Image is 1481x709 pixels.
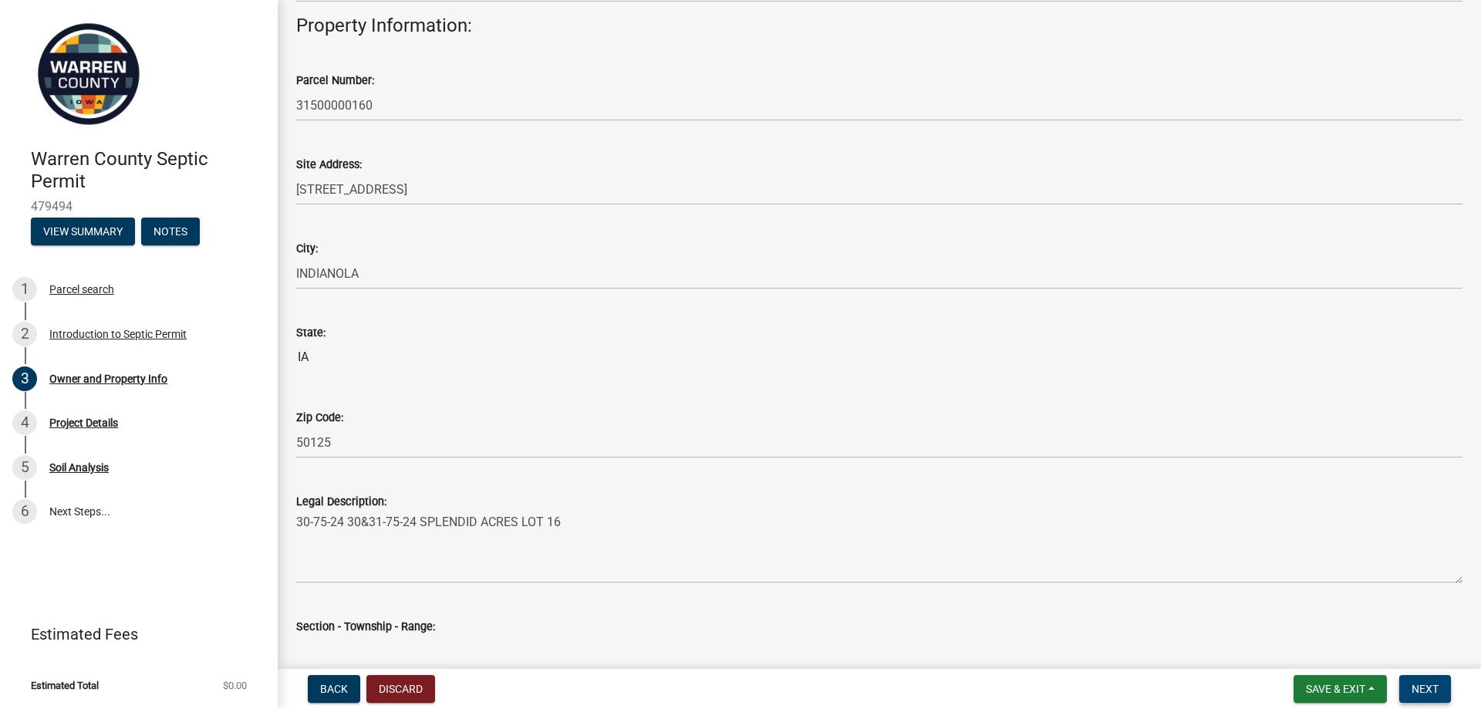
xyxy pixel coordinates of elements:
[1294,675,1387,703] button: Save & Exit
[49,417,118,428] div: Project Details
[296,244,318,255] label: City:
[12,410,37,435] div: 4
[49,284,114,295] div: Parcel search
[31,148,265,193] h4: Warren County Septic Permit
[1306,683,1365,695] span: Save & Exit
[296,160,362,170] label: Site Address:
[49,373,167,384] div: Owner and Property Info
[31,199,247,214] span: 479494
[296,413,343,424] label: Zip Code:
[141,226,200,238] wm-modal-confirm: Notes
[296,76,374,86] label: Parcel Number:
[49,329,187,339] div: Introduction to Septic Permit
[12,366,37,391] div: 3
[1399,675,1451,703] button: Next
[31,16,147,132] img: Warren County, Iowa
[31,226,135,238] wm-modal-confirm: Summary
[296,497,386,508] label: Legal Description:
[49,462,109,473] div: Soil Analysis
[31,218,135,245] button: View Summary
[31,680,99,690] span: Estimated Total
[12,499,37,524] div: 6
[12,455,37,480] div: 5
[12,619,253,650] a: Estimated Fees
[141,218,200,245] button: Notes
[320,683,348,695] span: Back
[308,675,360,703] button: Back
[12,322,37,346] div: 2
[1412,683,1439,695] span: Next
[296,15,1462,37] h4: Property Information:
[366,675,435,703] button: Discard
[296,622,435,633] label: Section - Township - Range:
[296,328,326,339] label: State:
[223,680,247,690] span: $0.00
[12,277,37,302] div: 1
